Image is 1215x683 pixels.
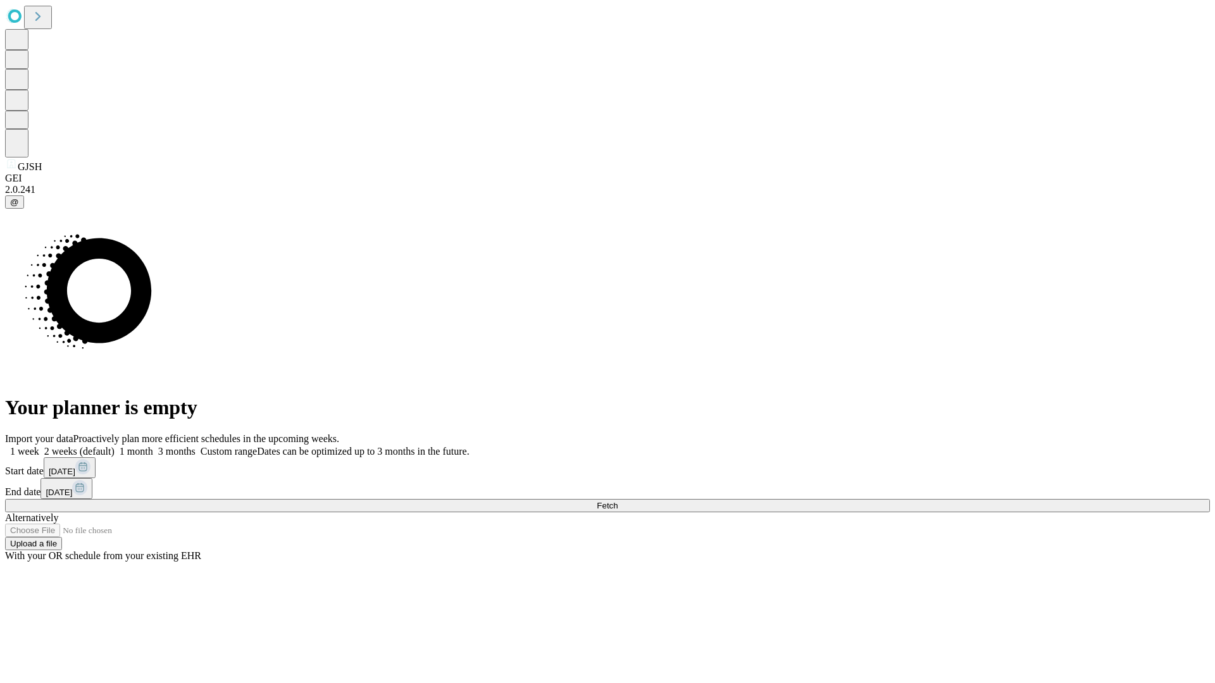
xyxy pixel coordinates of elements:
button: [DATE] [44,457,96,478]
span: Import your data [5,433,73,444]
span: 2 weeks (default) [44,446,115,457]
div: 2.0.241 [5,184,1210,195]
span: 1 month [120,446,153,457]
span: 1 week [10,446,39,457]
span: 3 months [158,446,196,457]
button: @ [5,195,24,209]
button: [DATE] [40,478,92,499]
span: @ [10,197,19,207]
span: With your OR schedule from your existing EHR [5,550,201,561]
button: Fetch [5,499,1210,512]
span: Dates can be optimized up to 3 months in the future. [257,446,469,457]
span: [DATE] [49,467,75,476]
span: Alternatively [5,512,58,523]
button: Upload a file [5,537,62,550]
div: End date [5,478,1210,499]
div: Start date [5,457,1210,478]
span: Proactively plan more efficient schedules in the upcoming weeks. [73,433,339,444]
span: [DATE] [46,488,72,497]
div: GEI [5,173,1210,184]
span: Fetch [597,501,618,510]
h1: Your planner is empty [5,396,1210,419]
span: GJSH [18,161,42,172]
span: Custom range [201,446,257,457]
